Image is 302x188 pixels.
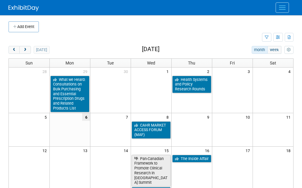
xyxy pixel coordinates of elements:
span: 15 [164,147,171,154]
span: 28 [42,68,49,75]
span: 9 [206,113,212,121]
span: 13 [82,147,90,154]
span: 3 [247,68,253,75]
span: 14 [123,147,131,154]
span: 12 [42,147,49,154]
button: Menu [276,2,289,13]
i: Personalize Calendar [287,48,291,52]
button: week [267,46,281,54]
h2: [DATE] [142,46,159,53]
span: 4 [288,68,293,75]
span: 30 [123,68,131,75]
span: Sat [270,61,276,65]
span: 1 [166,68,171,75]
span: Wed [147,61,155,65]
span: Sun [25,61,33,65]
span: Tue [107,61,114,65]
span: Thu [188,61,195,65]
button: next [19,46,31,54]
button: prev [8,46,20,54]
span: 7 [125,113,131,121]
img: ExhibitDay [8,5,39,11]
span: 16 [204,147,212,154]
span: 29 [82,68,90,75]
button: Add Event [8,21,39,32]
span: Fri [230,61,235,65]
a: What we Heard: Consultations on Bulk Purchasing and Essential Prescription Drugs and Related Prod... [50,76,89,112]
button: month [252,46,268,54]
button: myCustomButton [284,46,294,54]
span: 5 [44,113,49,121]
a: Health Systems and Policy Research Rounds [172,76,211,93]
span: 8 [166,113,171,121]
span: 11 [286,113,293,121]
span: 17 [245,147,253,154]
a: The Inside Affair [172,155,211,163]
span: 2 [206,68,212,75]
span: 6 [82,113,90,121]
span: 10 [245,113,253,121]
span: Mon [65,61,74,65]
button: [DATE] [34,46,50,54]
a: Pan-Canadian Framework to Promote Clinical Research in [GEOGRAPHIC_DATA] Summit [132,155,171,186]
a: CAHR MARKET ACCESS FORUM (MAF) [132,121,171,139]
span: 18 [286,147,293,154]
